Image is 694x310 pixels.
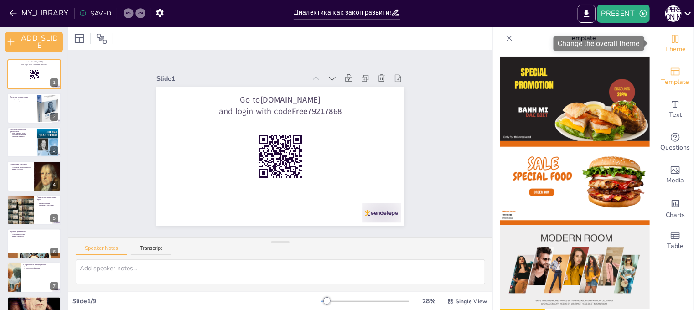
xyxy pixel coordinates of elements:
div: 5 [7,195,61,225]
div: 3 [50,146,58,155]
p: Go to [10,61,58,63]
button: Speaker Notes [76,245,127,255]
div: Layout [72,31,87,46]
p: Диалектика в истории [10,163,31,166]
p: Введение в диалектику [10,95,34,98]
div: 28 % [418,297,440,305]
p: Исторические примеры [12,170,31,172]
p: Go to [169,94,392,105]
p: Template [517,27,648,49]
span: Table [667,241,684,251]
p: Тезис, антитезис и синтез [12,132,34,134]
div: И [PERSON_NAME] [665,5,682,22]
p: Новые области применения [26,268,58,269]
div: Slide 1 / 9 [72,297,321,305]
span: Single View [456,298,487,305]
p: Ограничения диалектики [12,234,58,236]
span: Media [667,176,684,186]
p: Введение в диалектику [12,98,34,100]
span: Template [662,77,689,87]
div: 4 [7,161,61,191]
p: Практическое применение [10,298,58,300]
div: Add ready made slides [657,60,694,93]
p: Применение в социологии [12,303,58,305]
div: Slide 1 [156,74,306,83]
p: Применение диалектики в науке [37,196,58,201]
p: Влияние на научный метод [39,201,58,202]
span: Charts [666,210,685,220]
strong: [DOMAIN_NAME] [30,61,43,63]
span: Theme [665,44,686,54]
button: EXPORT_TO_POWERPOINT [578,5,596,23]
p: Изучение противоречий [12,102,34,103]
button: И [PERSON_NAME] [665,5,682,23]
strong: [DOMAIN_NAME] [260,94,321,105]
div: 1 [50,78,58,87]
button: MY_LIBRARY [7,6,73,21]
p: Аргументы критиков [12,232,58,234]
p: Современные интерпретации [23,264,58,267]
p: Развитие мышления [12,103,34,105]
span: Text [669,110,682,120]
div: Change the overall theme [554,36,644,51]
div: 1 [7,59,61,89]
p: Динамика изменения [39,202,58,204]
button: ADD_SLIDE [5,32,63,52]
input: INSERT_TITLE [294,6,391,19]
div: 3 [7,127,61,157]
p: and login with code [169,105,392,117]
p: Разрешение противоречий [12,134,34,136]
button: Transcript [131,245,171,255]
div: Add text boxes [657,93,694,126]
img: thumb-3.png [500,225,650,310]
p: and login with code [10,63,58,66]
img: thumb-1.png [500,57,650,141]
p: Влияние на современность [26,269,58,271]
div: Change the overall theme [657,27,694,60]
div: SAVED [79,9,111,18]
div: Get real-time input from your audience [657,126,694,159]
div: 7 [50,282,58,290]
div: 7 [7,263,61,293]
div: 6 [7,229,61,259]
span: Questions [661,143,690,153]
button: PRESENT [597,5,649,23]
p: Применение в исследованиях [39,204,58,206]
div: 6 [50,248,58,256]
strong: Free79217868 [292,106,342,117]
span: Position [96,33,107,44]
div: Add images, graphics, shapes or video [657,159,694,191]
div: 2 [50,113,58,121]
div: 4 [50,181,58,189]
div: 2 [7,93,61,123]
p: Переосмысление диалектики [26,266,58,268]
p: Влияние на восприятие [12,236,58,238]
img: thumb-2.png [500,141,650,225]
div: Add charts and graphs [657,191,694,224]
p: Применение принципов [12,136,34,138]
div: 5 [50,214,58,222]
div: Add a table [657,224,694,257]
p: Применение диалектики [12,100,34,102]
p: Применение в управлении [12,300,58,302]
p: Влияние на общество [12,169,31,170]
p: Критика диалектики [10,230,58,233]
p: Основные принципы диалектики [10,128,34,133]
p: Столкновение противоположностей [12,167,31,169]
p: Анализ конфликтов [12,302,58,304]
